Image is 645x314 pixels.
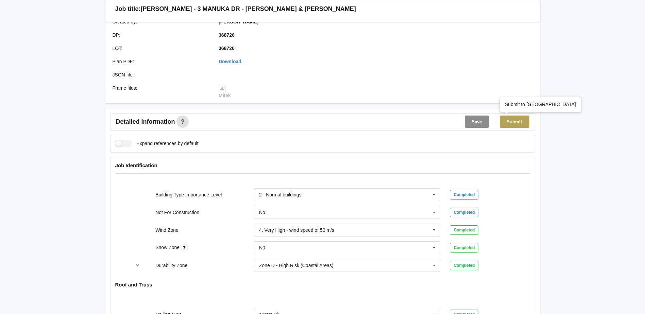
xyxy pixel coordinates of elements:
[259,210,265,215] div: No
[115,140,199,147] label: Expand references by default
[155,210,199,215] label: Not For Construction
[219,85,231,98] a: Mitek
[141,5,356,13] h3: [PERSON_NAME] - 3 MANUKA DR - [PERSON_NAME] & [PERSON_NAME]
[259,245,265,250] div: N0
[155,227,179,233] label: Wind Zone
[450,190,478,199] div: Completed
[155,245,181,250] label: Snow Zone
[219,59,241,64] a: Download
[450,225,478,235] div: Completed
[155,192,222,197] label: Building Type Importance Level
[450,208,478,217] div: Completed
[115,281,530,288] h4: Roof and Truss
[450,243,478,252] div: Completed
[505,101,576,108] div: Submit to [GEOGRAPHIC_DATA]
[155,263,187,268] label: Durability Zone
[108,58,214,65] div: Plan PDF :
[500,116,529,128] button: Submit
[108,45,214,52] div: LOT :
[259,192,302,197] div: 2 - Normal buildings
[259,263,334,268] div: Zone D - High Risk (Coastal Areas)
[131,259,144,272] button: reference-toggle
[115,162,530,169] h4: Job Identification
[108,71,214,78] div: JSON file :
[450,261,478,270] div: Completed
[108,85,214,99] div: Frame files :
[116,119,175,125] span: Detailed information
[219,32,235,38] b: 368726
[108,32,214,38] div: DP :
[259,228,334,232] div: 4. Very High - wind speed of 50 m/s
[115,5,141,13] h3: Job title:
[219,46,235,51] b: 368726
